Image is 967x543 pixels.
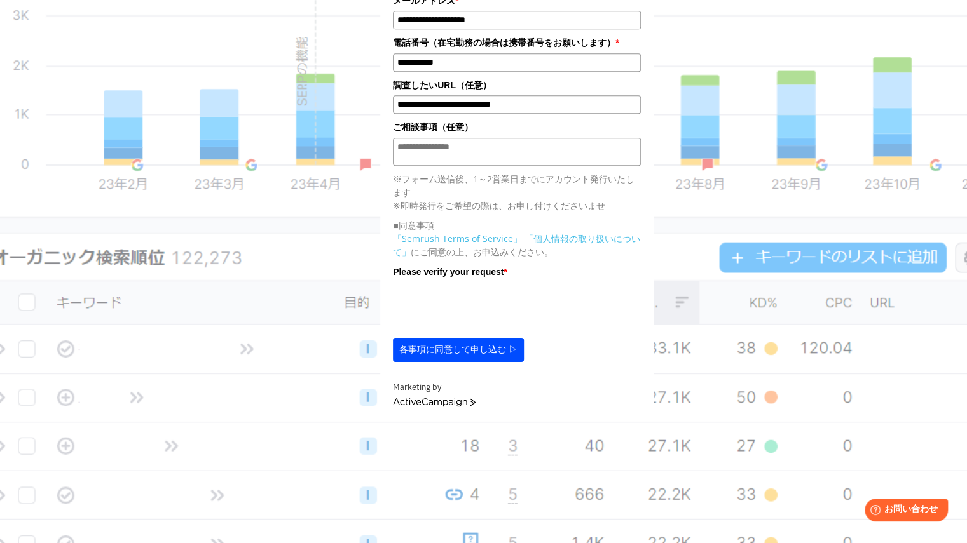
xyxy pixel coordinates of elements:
label: ご相談事項（任意） [393,120,641,134]
button: 各事項に同意して申し込む ▷ [393,338,524,362]
label: 電話番号（在宅勤務の場合は携帯番号をお願いします） [393,36,641,50]
div: Marketing by [393,381,641,394]
p: にご同意の上、お申込みください。 [393,232,641,258]
label: 調査したいURL（任意） [393,78,641,92]
iframe: Help widget launcher [854,493,953,529]
label: Please verify your request [393,265,641,279]
p: ※フォーム送信後、1～2営業日までにアカウント発行いたします ※即時発行をご希望の際は、お申し付けくださいませ [393,172,641,212]
a: 「個人情報の取り扱いについて」 [393,232,640,258]
iframe: reCAPTCHA [393,282,586,332]
p: ■同意事項 [393,218,641,232]
a: 「Semrush Terms of Service」 [393,232,522,245]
